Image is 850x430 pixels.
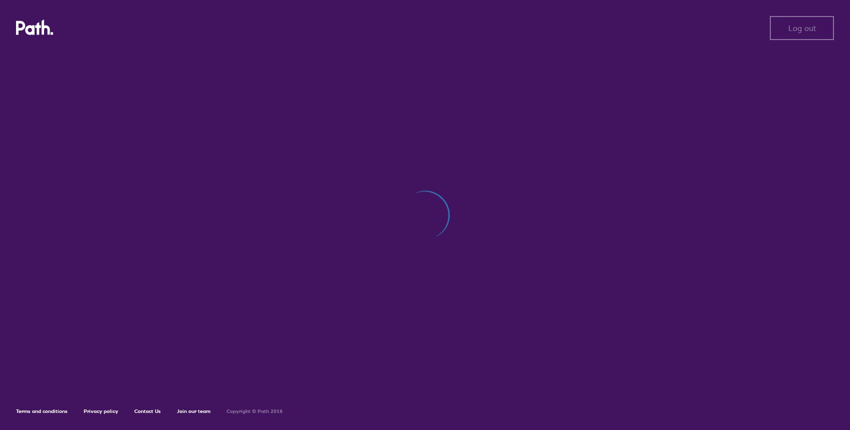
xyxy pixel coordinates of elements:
[177,408,210,414] a: Join our team
[134,408,161,414] a: Contact Us
[788,24,816,33] span: Log out
[227,408,283,414] h6: Copyright © Path 2018
[84,408,118,414] a: Privacy policy
[770,16,834,40] button: Log out
[16,408,68,414] a: Terms and conditions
